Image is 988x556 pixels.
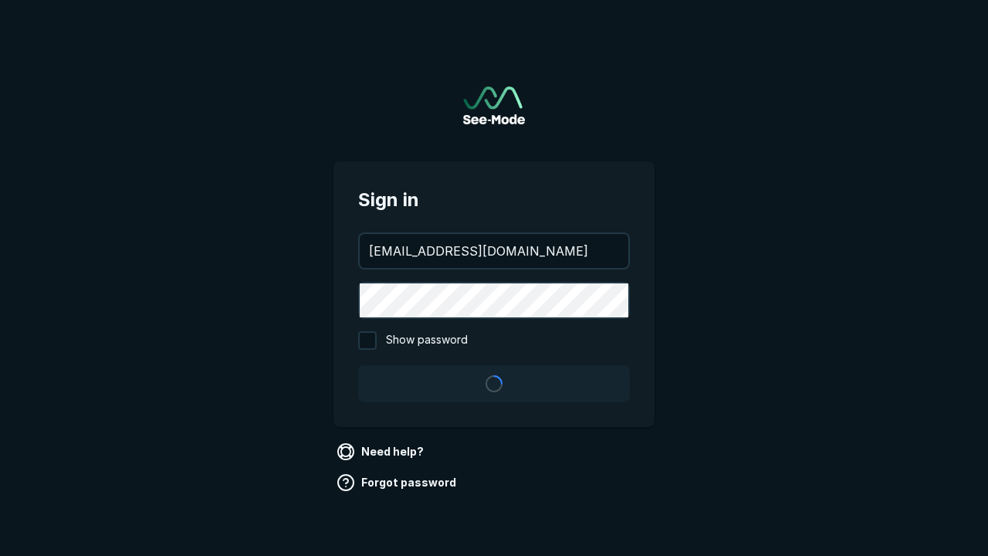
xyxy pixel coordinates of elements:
a: Need help? [333,439,430,464]
span: Sign in [358,186,630,214]
input: your@email.com [360,234,628,268]
img: See-Mode Logo [463,86,525,124]
a: Go to sign in [463,86,525,124]
span: Show password [386,331,468,350]
a: Forgot password [333,470,462,495]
